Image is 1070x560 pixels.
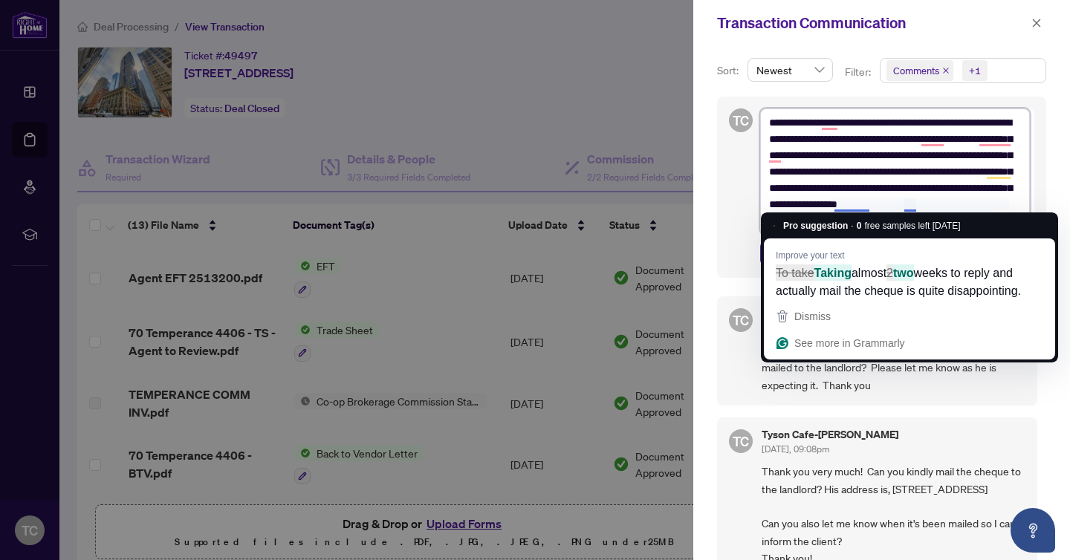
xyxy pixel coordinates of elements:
[717,12,1027,34] div: Transaction Communication
[762,342,1025,394] span: Hello, I'm just following up on the cheque and if you have mailed to the landlord? Please let me ...
[760,108,1030,235] textarea: To enrich screen reader interactions, please activate Accessibility in Grammarly extension settings
[762,429,898,440] h5: Tyson Cafe-[PERSON_NAME]
[717,62,742,79] p: Sort:
[886,60,953,81] span: Comments
[1011,508,1055,553] button: Open asap
[760,241,801,266] button: Post
[756,59,824,81] span: Newest
[733,110,749,131] span: TC
[733,310,749,331] span: TC
[762,443,829,455] span: [DATE], 09:08pm
[845,64,873,80] p: Filter:
[942,67,950,74] span: close
[733,431,749,452] span: TC
[1031,18,1042,28] span: close
[893,63,939,78] span: Comments
[969,63,981,78] div: +1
